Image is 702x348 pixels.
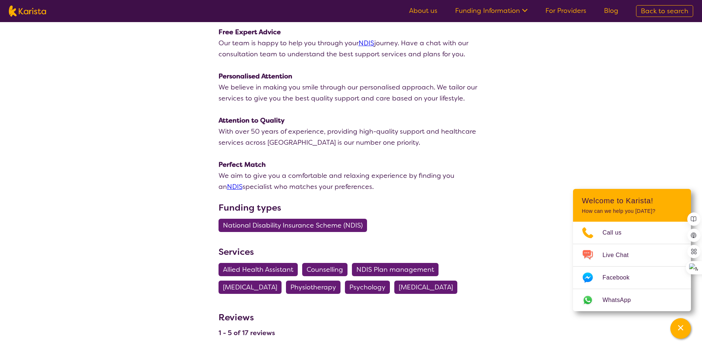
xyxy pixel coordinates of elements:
[359,39,374,48] a: NDIS
[455,6,528,15] a: Funding Information
[227,182,242,191] a: NDIS
[636,5,693,17] a: Back to search
[219,72,292,81] strong: Personalised Attention
[219,160,266,169] strong: Perfect Match
[219,221,371,230] a: National Disability Insurance Scheme (NDIS)
[603,272,638,283] span: Facebook
[302,265,352,274] a: Counselling
[219,170,484,192] p: We aim to give you a comfortable and relaxing experience by finding you an specialist who matches...
[394,283,462,292] a: [MEDICAL_DATA]
[223,219,363,232] span: National Disability Insurance Scheme (NDIS)
[286,283,345,292] a: Physiotherapy
[582,208,682,214] p: How can we help you [DATE]?
[219,82,484,104] p: We believe in making you smile through our personalised approach. We tailor our services to give ...
[573,189,691,311] div: Channel Menu
[641,7,688,15] span: Back to search
[219,201,484,214] h3: Funding types
[219,245,484,259] h3: Services
[223,263,293,276] span: Allied Health Assistant
[582,196,682,205] h2: Welcome to Karista!
[356,263,434,276] span: NDIS Plan management
[223,281,277,294] span: [MEDICAL_DATA]
[349,281,385,294] span: Psychology
[603,295,640,306] span: WhatsApp
[399,281,453,294] span: [MEDICAL_DATA]
[573,289,691,311] a: Web link opens in a new tab.
[219,116,284,125] strong: Attention to Quality
[670,318,691,339] button: Channel Menu
[409,6,437,15] a: About us
[219,307,275,324] h3: Reviews
[603,250,638,261] span: Live Chat
[219,126,484,148] p: With over 50 years of experience, providing high-quality support and healthcare services across [...
[573,222,691,311] ul: Choose channel
[307,263,343,276] span: Counselling
[352,265,443,274] a: NDIS Plan management
[219,328,275,337] h4: 1 - 5 of 17 reviews
[545,6,586,15] a: For Providers
[603,227,631,238] span: Call us
[9,6,46,17] img: Karista logo
[345,283,394,292] a: Psychology
[219,265,302,274] a: Allied Health Assistant
[290,281,336,294] span: Physiotherapy
[604,6,618,15] a: Blog
[219,28,281,36] strong: Free Expert Advice
[219,38,484,60] p: Our team is happy to help you through your journey. Have a chat with our consultation team to und...
[219,283,286,292] a: [MEDICAL_DATA]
